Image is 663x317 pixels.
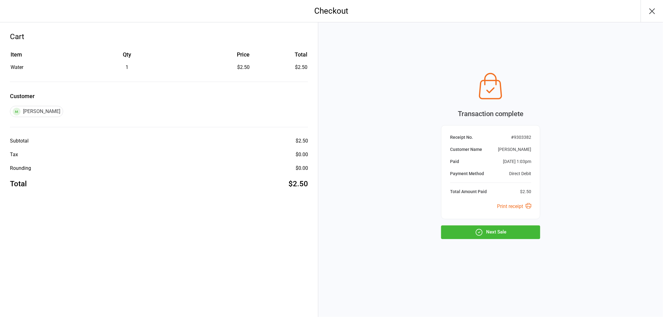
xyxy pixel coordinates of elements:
th: Total [252,50,307,63]
div: 1 [67,64,188,71]
div: Subtotal [10,137,29,145]
div: Cart [10,31,308,42]
div: Customer Name [450,146,482,153]
a: Print receipt [497,203,531,209]
div: $2.50 [520,188,531,195]
div: Rounding [10,165,31,172]
div: $0.00 [296,165,308,172]
div: $0.00 [296,151,308,158]
div: Transaction complete [441,109,540,119]
th: Item [11,50,66,63]
th: Qty [67,50,188,63]
div: [DATE] 1:03pm [503,158,531,165]
div: [PERSON_NAME] [498,146,531,153]
td: $2.50 [252,64,307,71]
div: Total Amount Paid [450,188,487,195]
div: Payment Method [450,170,484,177]
div: $2.50 [188,64,250,71]
button: Next Sale [441,225,540,239]
div: Total [10,178,27,189]
div: $2.50 [288,178,308,189]
span: Water [11,64,23,70]
div: Price [188,50,250,59]
div: # 9303382 [511,134,531,141]
div: Paid [450,158,459,165]
div: Direct Debit [509,170,531,177]
div: Receipt No. [450,134,473,141]
div: Tax [10,151,18,158]
label: Customer [10,92,308,100]
div: $2.50 [296,137,308,145]
div: [PERSON_NAME] [10,106,63,117]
